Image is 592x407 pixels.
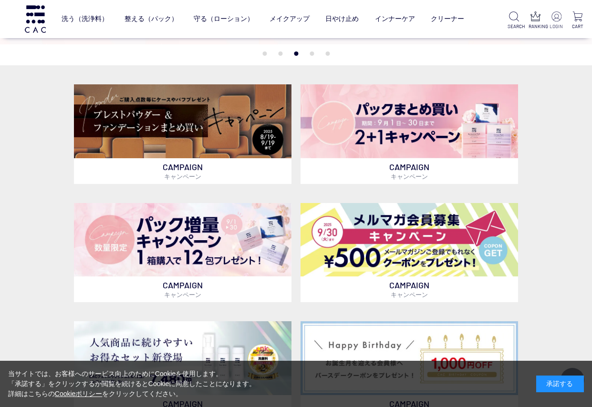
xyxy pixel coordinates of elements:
[536,376,584,392] div: 承諾する
[74,321,291,395] img: フェイスウォッシュ＋レフィル2個セット
[278,51,282,56] button: 2 of 5
[164,173,201,180] span: キャンペーン
[550,23,563,30] p: LOGIN
[301,321,518,395] img: バースデークーポン
[74,84,291,184] a: ベースメイクキャンペーン ベースメイクキャンペーン CAMPAIGNキャンペーン
[270,7,310,31] a: メイクアップ
[529,23,542,30] p: RANKING
[529,11,542,30] a: RANKING
[325,51,330,56] button: 5 of 5
[8,369,256,399] div: 当サイトでは、お客様へのサービス向上のためにCookieを使用します。 「承諾する」をクリックするか閲覧を続けるとCookieに同意したことになります。 詳細はこちらの をクリックしてください。
[508,11,521,30] a: SEARCH
[23,5,47,32] img: logo
[325,7,359,31] a: 日やけ止め
[301,276,518,302] p: CAMPAIGN
[431,7,464,31] a: クリーナー
[301,203,518,303] a: メルマガ会員募集 メルマガ会員募集 CAMPAIGNキャンペーン
[194,7,254,31] a: 守る（ローション）
[74,203,291,303] a: パック増量キャンペーン パック増量キャンペーン CAMPAIGNキャンペーン
[294,51,298,56] button: 3 of 5
[74,84,291,158] img: ベースメイクキャンペーン
[550,11,563,30] a: LOGIN
[508,23,521,30] p: SEARCH
[310,51,314,56] button: 4 of 5
[164,291,201,298] span: キャンペーン
[571,11,584,30] a: CART
[571,23,584,30] p: CART
[74,276,291,302] p: CAMPAIGN
[262,51,267,56] button: 1 of 5
[375,7,415,31] a: インナーケア
[125,7,178,31] a: 整える（パック）
[301,84,518,184] a: パックキャンペーン2+1 パックキャンペーン2+1 CAMPAIGNキャンペーン
[62,7,108,31] a: 洗う（洗浄料）
[55,390,103,397] a: Cookieポリシー
[301,158,518,184] p: CAMPAIGN
[74,158,291,184] p: CAMPAIGN
[391,173,428,180] span: キャンペーン
[301,84,518,158] img: パックキャンペーン2+1
[74,203,291,277] img: パック増量キャンペーン
[301,203,518,277] img: メルマガ会員募集
[391,291,428,298] span: キャンペーン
